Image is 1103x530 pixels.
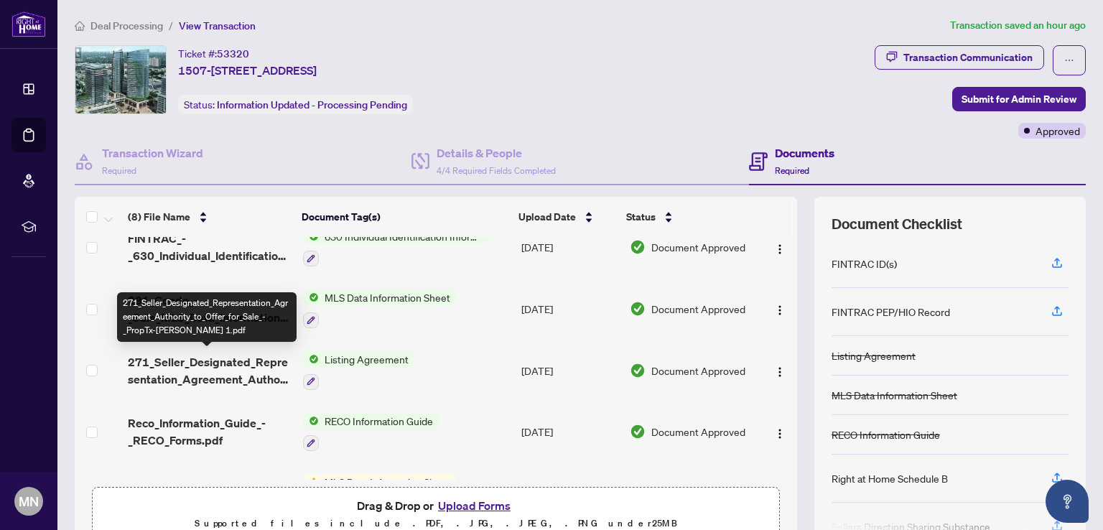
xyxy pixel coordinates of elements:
h4: Details & People [437,144,556,162]
th: (8) File Name [122,197,296,237]
span: Status [626,209,656,225]
div: Status: [178,95,413,114]
span: 1507-[STREET_ADDRESS] [178,62,317,79]
span: Document Needs Work [651,478,753,509]
span: 291_Condo_-_Sale_MLS_Data_Information_Form_-_PropTx-[PERSON_NAME].pdf [128,476,291,511]
span: ellipsis [1064,55,1074,65]
h4: Transaction Wizard [102,144,203,162]
th: Document Tag(s) [296,197,513,237]
button: Status IconMLS Data Information Sheet [303,289,456,328]
button: Status Icon630 Individual Identification Information Record [303,228,489,267]
div: FINTRAC PEP/HIO Record [832,304,950,320]
span: (8) File Name [128,209,190,225]
img: logo [11,11,46,37]
span: Document Approved [651,363,745,378]
button: Status IconListing Agreement [303,351,414,390]
span: 271_Seller_Designated_Representation_Agreement_Authority_to_Offer_for_Sale_-_PropTx-[PERSON_NAME]... [128,353,291,388]
img: Document Status [630,424,646,440]
span: Drag & Drop or [357,496,515,515]
span: MLS Data Information Sheet [319,289,456,305]
div: 271_Seller_Designated_Representation_Agreement_Authority_to_Offer_for_Sale_-_PropTx-[PERSON_NAME]... [117,292,297,342]
td: [DATE] [516,278,624,340]
div: MLS Data Information Sheet [832,387,957,403]
span: Document Approved [651,301,745,317]
span: Submit for Admin Review [962,88,1076,111]
span: 53320 [217,47,249,60]
div: Listing Agreement [832,348,916,363]
span: Required [102,165,136,176]
th: Status [620,197,755,237]
span: Information Updated - Processing Pending [217,98,407,111]
span: FINTRAC_-_630_Individual_Identification_Record__A__-_PropTx-[PERSON_NAME].pdf [128,230,291,264]
img: Status Icon [303,474,319,490]
button: Upload Forms [434,496,515,515]
span: 4/4 Required Fields Completed [437,165,556,176]
img: Document Status [630,363,646,378]
div: FINTRAC ID(s) [832,256,897,271]
div: Right at Home Schedule B [832,470,948,486]
li: / [169,17,173,34]
button: Submit for Admin Review [952,87,1086,111]
button: Logo [768,236,791,259]
span: Reco_Information_Guide_-_RECO_Forms.pdf [128,414,291,449]
div: RECO Information Guide [832,427,940,442]
img: Logo [774,366,786,378]
div: Transaction Communication [903,46,1033,69]
span: Document Approved [651,424,745,440]
img: Status Icon [303,351,319,367]
button: Logo [768,297,791,320]
td: [DATE] [516,462,624,524]
img: Logo [774,304,786,316]
span: Required [775,165,809,176]
span: Document Approved [651,239,745,255]
td: [DATE] [516,217,624,279]
span: home [75,21,85,31]
button: Logo [768,420,791,443]
img: Logo [774,243,786,255]
article: Transaction saved an hour ago [950,17,1086,34]
img: Status Icon [303,289,319,305]
span: Listing Agreement [319,351,414,367]
div: Ticket #: [178,45,249,62]
span: MN [19,491,39,511]
span: View Transaction [179,19,256,32]
button: Status IconMLS Data Information Sheet [303,474,456,513]
img: Logo [774,428,786,440]
button: Logo [768,359,791,382]
span: 291_Condo_-_Sale_MLS_Data_Information_Form_-_PropTx-[PERSON_NAME] 1.pdf [128,292,291,326]
span: RECO Information Guide [319,413,439,429]
td: [DATE] [516,401,624,463]
button: Status IconRECO Information Guide [303,413,439,452]
button: Open asap [1046,480,1089,523]
h4: Documents [775,144,834,162]
td: [DATE] [516,340,624,401]
img: IMG-N12403097_1.jpg [75,46,166,113]
img: Document Status [630,301,646,317]
button: Transaction Communication [875,45,1044,70]
span: Deal Processing [90,19,163,32]
span: MLS Data Information Sheet [319,474,456,490]
span: Document Checklist [832,214,962,234]
span: Upload Date [518,209,576,225]
img: Status Icon [303,413,319,429]
img: Document Status [630,239,646,255]
th: Upload Date [513,197,620,237]
span: Approved [1035,123,1080,139]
